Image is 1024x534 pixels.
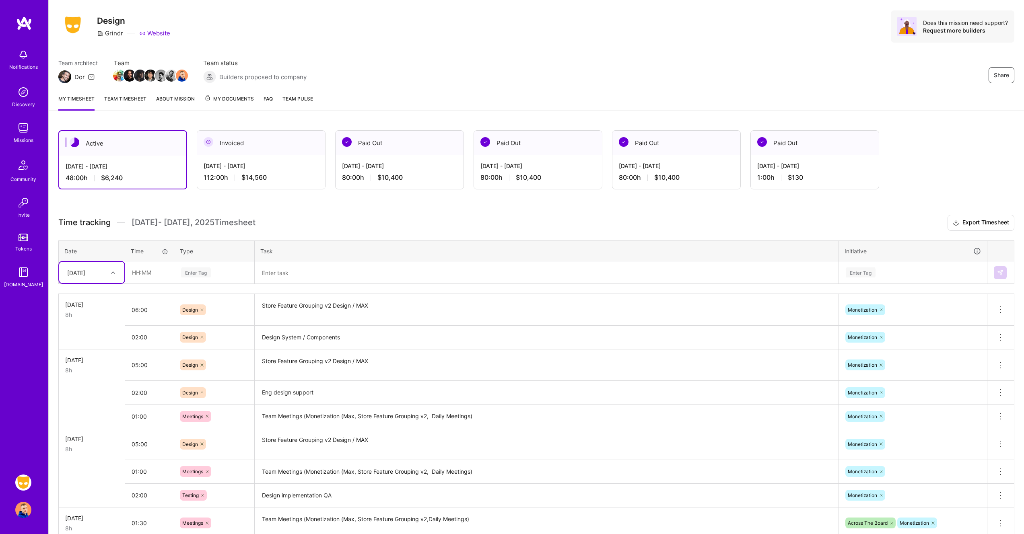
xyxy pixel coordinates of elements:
[124,70,136,82] img: Team Member Avatar
[342,162,457,170] div: [DATE] - [DATE]
[139,29,170,37] a: Website
[17,211,30,219] div: Invite
[125,382,174,403] input: HH:MM
[848,362,877,368] span: Monetization
[342,173,457,182] div: 80:00 h
[19,234,28,241] img: tokens
[197,131,325,155] div: Invoiced
[182,390,198,396] span: Design
[948,215,1014,231] button: Export Timesheet
[480,137,490,147] img: Paid Out
[113,70,125,82] img: Team Member Avatar
[10,175,36,183] div: Community
[204,162,319,170] div: [DATE] - [DATE]
[255,429,838,459] textarea: Store Feature Grouping v2 Design / MAX
[177,69,187,82] a: Team Member Avatar
[156,69,166,82] a: Team Member Avatar
[58,94,95,111] a: My timesheet
[65,524,118,532] div: 8h
[480,173,595,182] div: 80:00 h
[126,262,173,283] input: HH:MM
[58,70,71,83] img: Team Architect
[165,70,177,82] img: Team Member Avatar
[9,63,38,71] div: Notifications
[255,461,838,483] textarea: Team Meetings (Monetization (Max, Store Feature Grouping v2, Daily Meetings)
[788,173,803,182] span: $130
[204,173,319,182] div: 112:00 h
[135,69,145,82] a: Team Member Avatar
[182,413,203,419] span: Meetings
[67,268,85,277] div: [DATE]
[474,131,602,155] div: Paid Out
[65,300,118,309] div: [DATE]
[65,514,118,522] div: [DATE]
[15,195,31,211] img: Invite
[846,266,876,279] div: Enter Tag
[612,131,740,155] div: Paid Out
[114,59,187,67] span: Team
[144,70,157,82] img: Team Member Avatar
[125,406,174,427] input: HH:MM
[255,350,838,380] textarea: Store Feature Grouping v2 Design / MAX
[124,69,135,82] a: Team Member Avatar
[255,295,838,325] textarea: Store Feature Grouping v2 Design / MAX
[156,94,195,111] a: About Mission
[845,246,981,256] div: Initiative
[155,70,167,82] img: Team Member Avatar
[15,474,31,491] img: Grindr: Design
[58,14,87,36] img: Company Logo
[619,173,734,182] div: 80:00 h
[14,156,33,175] img: Community
[4,280,43,289] div: [DOMAIN_NAME]
[66,162,180,170] div: [DATE] - [DATE]
[255,382,838,404] textarea: Eng design support
[74,73,85,81] div: Dor
[182,362,198,368] span: Design
[848,520,888,526] span: Across The Board
[104,94,146,111] a: Team timesheet
[111,271,115,275] i: icon Chevron
[516,173,541,182] span: $10,400
[751,131,879,155] div: Paid Out
[989,67,1014,83] button: Share
[204,137,213,147] img: Invoiced
[182,520,203,526] span: Meetings
[174,240,255,261] th: Type
[97,16,170,26] h3: Design
[241,173,267,182] span: $14,560
[264,94,273,111] a: FAQ
[15,84,31,100] img: discovery
[59,240,125,261] th: Date
[114,69,124,82] a: Team Member Avatar
[182,307,198,313] span: Design
[166,69,177,82] a: Team Member Avatar
[145,69,156,82] a: Team Member Avatar
[204,94,254,111] a: My Documents
[59,131,186,156] div: Active
[13,474,33,491] a: Grindr: Design
[255,240,839,261] th: Task
[66,174,180,182] div: 48:00 h
[757,137,767,147] img: Paid Out
[757,173,872,182] div: 1:00 h
[13,502,33,518] a: User Avatar
[923,19,1008,27] div: Does this mission need support?
[255,485,838,507] textarea: Design implementation QA
[97,30,103,37] i: icon CompanyGray
[101,174,123,182] span: $6,240
[88,74,95,80] i: icon Mail
[176,70,188,82] img: Team Member Avatar
[134,70,146,82] img: Team Member Avatar
[848,413,877,419] span: Monetization
[58,59,98,67] span: Team architect
[14,136,33,144] div: Missions
[125,512,174,534] input: HH:MM
[219,73,307,81] span: Builders proposed to company
[125,354,174,376] input: HH:MM
[132,218,255,228] span: [DATE] - [DATE] , 2025 Timesheet
[65,366,118,374] div: 8h
[480,162,595,170] div: [DATE] - [DATE]
[181,266,211,279] div: Enter Tag
[15,264,31,280] img: guide book
[255,327,838,349] textarea: Design System / Components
